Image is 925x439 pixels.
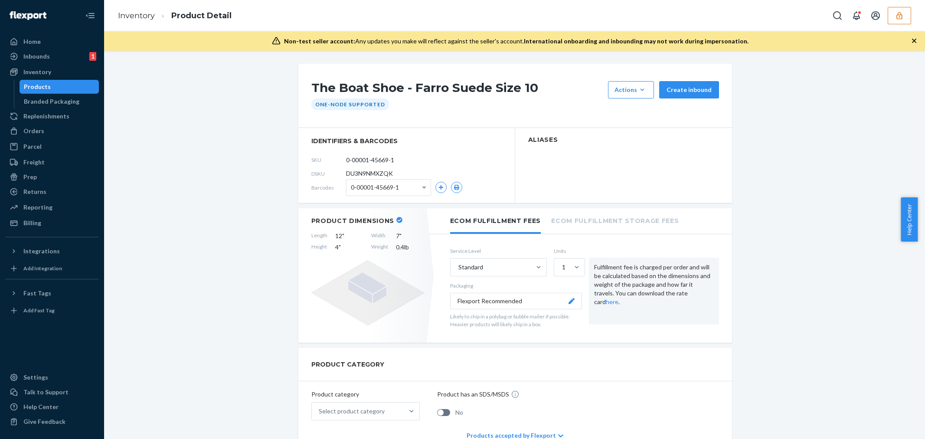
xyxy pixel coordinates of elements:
div: Add Integration [23,265,62,272]
div: One-Node Supported [311,98,389,110]
div: Home [23,37,41,46]
p: Product has an SDS/MSDS [437,390,509,399]
button: Fast Tags [5,286,99,300]
span: DU3N9NMXZQK [346,169,393,178]
span: 4 [335,243,363,252]
div: Integrations [23,247,60,256]
button: Open notifications [848,7,865,24]
button: Actions [608,81,654,98]
div: Standard [458,263,483,272]
a: Inbounds1 [5,49,99,63]
span: 7 [396,232,424,240]
span: " [342,232,344,239]
button: Create inbound [659,81,719,98]
ol: breadcrumbs [111,3,239,29]
span: Length [311,232,327,240]
button: Open Search Box [829,7,846,24]
a: Inventory [5,65,99,79]
button: Flexport Recommended [450,293,582,309]
a: Products [20,80,99,94]
div: Talk to Support [23,388,69,396]
div: Fast Tags [23,289,51,298]
a: Add Integration [5,262,99,275]
li: Ecom Fulfillment Storage Fees [551,208,679,232]
div: Settings [23,373,48,382]
span: 0-00001-45669-1 [351,180,399,195]
div: Freight [23,158,45,167]
button: Help Center [901,197,918,242]
a: Talk to Support [5,385,99,399]
label: Units [554,247,582,255]
div: Add Fast Tag [23,307,55,314]
span: Height [311,243,327,252]
a: Settings [5,370,99,384]
div: 1 [89,52,96,61]
a: Home [5,35,99,49]
a: Billing [5,216,99,230]
a: Returns [5,185,99,199]
h2: Product Dimensions [311,217,395,225]
span: Width [371,232,388,240]
div: Actions [614,85,647,94]
a: Replenishments [5,109,99,123]
a: Product Detail [171,11,232,20]
div: 1 [562,263,565,272]
span: 12 [335,232,363,240]
a: Orders [5,124,99,138]
span: DSKU [311,170,346,177]
div: Orders [23,127,44,135]
li: Ecom Fulfillment Fees [450,208,541,234]
span: Barcodes [311,184,346,191]
span: Non-test seller account: [284,37,355,45]
div: Parcel [23,142,42,151]
label: Service Level [450,247,547,255]
a: Reporting [5,200,99,214]
div: Reporting [23,203,52,212]
span: identifiers & barcodes [311,137,502,145]
input: 1 [561,263,562,272]
div: Select product category [319,407,385,416]
h2: PRODUCT CATEGORY [311,357,384,372]
span: No [455,408,463,417]
div: Give Feedback [23,417,65,426]
a: Freight [5,155,99,169]
a: here [606,298,618,305]
a: Prep [5,170,99,184]
a: Inventory [118,11,155,20]
p: Likely to ship in a polybag or bubble mailer if possible. Heavier products will likely ship in a ... [450,313,582,328]
span: International onboarding and inbounding may not work during impersonation. [524,37,748,45]
span: " [399,232,402,239]
div: Branded Packaging [24,97,79,106]
div: Any updates you make will reflect against the seller's account. [284,37,748,46]
a: Add Fast Tag [5,304,99,318]
a: Parcel [5,140,99,154]
button: Close Navigation [82,7,99,24]
button: Integrations [5,244,99,258]
div: Help Center [23,403,59,411]
button: Give Feedback [5,415,99,429]
a: Help Center [5,400,99,414]
div: Prep [23,173,37,181]
div: Inbounds [23,52,50,61]
div: Billing [23,219,41,227]
div: Fulfillment fee is charged per order and will be calculated based on the dimensions and weight of... [589,258,719,324]
h2: Aliases [528,137,719,143]
span: 0.4 lb [396,243,424,252]
img: Flexport logo [10,11,46,20]
div: Inventory [23,68,51,76]
p: Packaging [450,282,582,289]
span: Weight [371,243,388,252]
span: " [339,243,341,251]
input: Standard [458,263,458,272]
div: Replenishments [23,112,69,121]
div: Products [24,82,51,91]
a: Branded Packaging [20,95,99,108]
span: SKU [311,156,346,164]
button: Open account menu [867,7,884,24]
div: Returns [23,187,46,196]
p: Product category [311,390,420,399]
h1: The Boat Shoe - Farro Suede Size 10 [311,81,604,98]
